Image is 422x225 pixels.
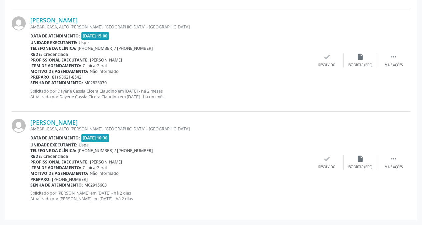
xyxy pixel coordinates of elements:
p: Solicitado por [PERSON_NAME] em [DATE] - há 2 dias Atualizado por [PERSON_NAME] em [DATE] - há 2 ... [30,190,310,202]
b: Motivo de agendamento: [30,69,88,74]
b: Preparo: [30,177,51,182]
span: Não informado [90,171,118,176]
div: AMBAR, CASA, ALTO [PERSON_NAME], [GEOGRAPHIC_DATA] - [GEOGRAPHIC_DATA] [30,126,310,132]
b: Preparo: [30,74,51,80]
span: Credenciada [43,51,68,57]
span: Clinica Geral [83,165,107,171]
div: Mais ações [385,165,403,170]
span: Credenciada [43,153,68,159]
i: insert_drive_file [357,155,364,162]
i:  [390,53,397,61]
b: Profissional executante: [30,159,89,165]
span: M02915603 [84,182,107,188]
b: Motivo de agendamento: [30,171,88,176]
div: AMBAR, CASA, ALTO [PERSON_NAME], [GEOGRAPHIC_DATA] - [GEOGRAPHIC_DATA] [30,24,310,30]
a: [PERSON_NAME] [30,16,78,24]
span: [PHONE_NUMBER] / [PHONE_NUMBER] [78,148,153,153]
b: Senha de atendimento: [30,80,83,86]
span: [PERSON_NAME] [90,57,122,63]
span: Clinica Geral [83,63,107,69]
a: [PERSON_NAME] [30,119,78,126]
span: Uspe [79,40,89,45]
i: check [323,155,331,162]
span: Uspe [79,142,89,148]
span: Não informado [90,69,118,74]
div: Resolvido [318,63,335,68]
i: insert_drive_file [357,53,364,61]
div: Mais ações [385,63,403,68]
b: Telefone da clínica: [30,45,76,51]
b: Item de agendamento: [30,63,81,69]
b: Rede: [30,51,42,57]
span: [PHONE_NUMBER] / [PHONE_NUMBER] [78,45,153,51]
div: Exportar (PDF) [348,63,372,68]
p: Solicitado por Dayene Cassia Cicera Claudino em [DATE] - há 2 meses Atualizado por Dayene Cassia ... [30,88,310,100]
div: Exportar (PDF) [348,165,372,170]
i: check [323,53,331,61]
div: Resolvido [318,165,335,170]
span: M02823070 [84,80,107,86]
i:  [390,155,397,162]
img: img [12,119,26,133]
span: [DATE] 15:00 [81,32,109,40]
span: [DATE] 10:30 [81,134,109,142]
span: 81) 98621-8542 [52,74,81,80]
b: Unidade executante: [30,40,77,45]
b: Data de atendimento: [30,135,80,141]
b: Unidade executante: [30,142,77,148]
b: Rede: [30,153,42,159]
b: Data de atendimento: [30,33,80,39]
b: Item de agendamento: [30,165,81,171]
b: Senha de atendimento: [30,182,83,188]
span: [PHONE_NUMBER] [52,177,88,182]
b: Telefone da clínica: [30,148,76,153]
b: Profissional executante: [30,57,89,63]
img: img [12,16,26,30]
span: [PERSON_NAME] [90,159,122,165]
